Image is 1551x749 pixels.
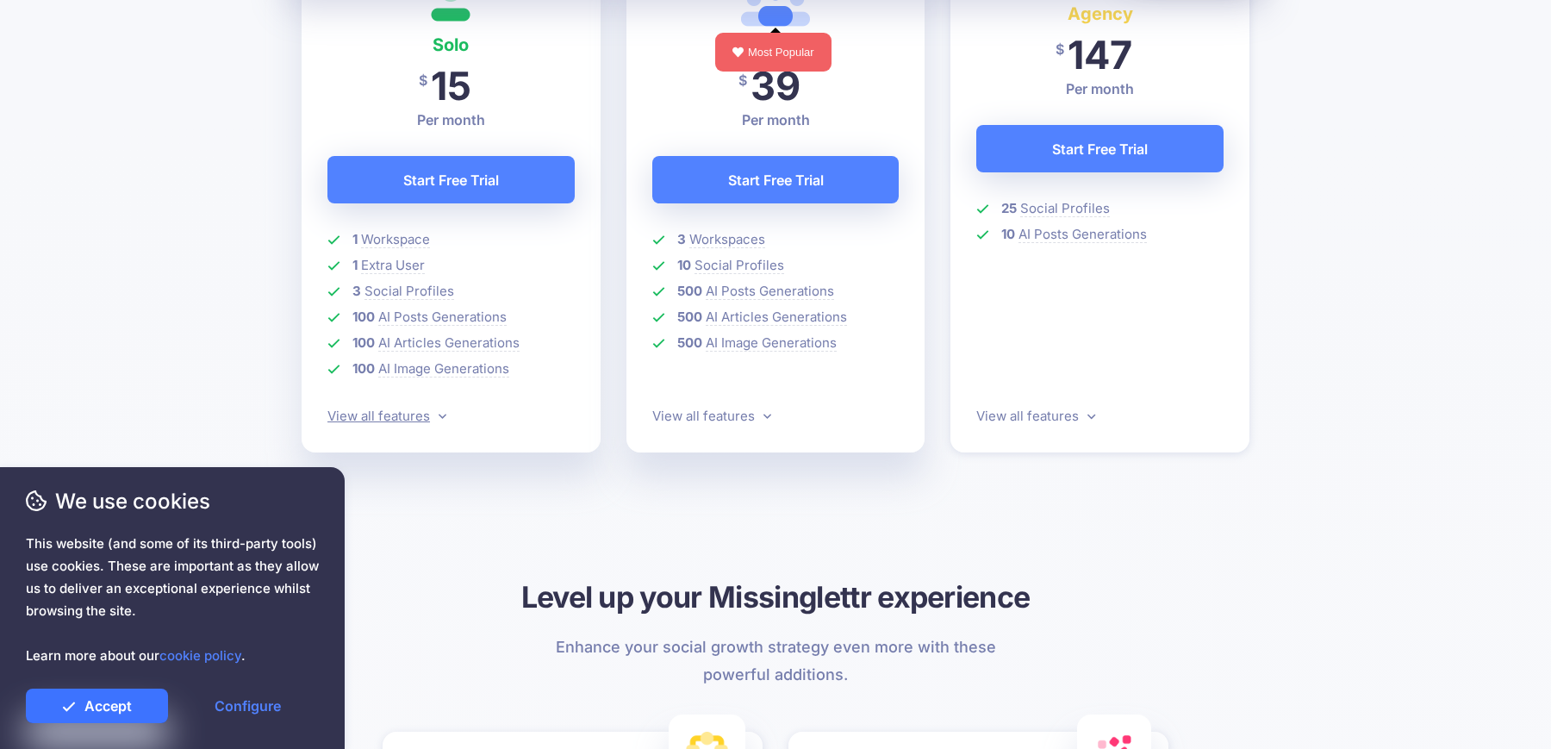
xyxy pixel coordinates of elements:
[677,309,702,325] b: 500
[738,61,747,100] span: $
[352,257,358,273] b: 1
[695,257,784,274] span: Social Profiles
[652,408,771,424] a: View all features
[1001,200,1017,216] b: 25
[706,334,837,352] span: AI Image Generations
[302,577,1249,616] h3: Level up your Missinglettr experience
[352,231,358,247] b: 1
[352,360,375,377] b: 100
[652,31,900,59] h4: Pro
[327,408,446,424] a: View all features
[1018,226,1147,243] span: AI Posts Generations
[976,78,1224,99] p: Per month
[1056,30,1064,69] span: $
[378,360,509,378] span: AI Image Generations
[361,257,425,274] span: Extra User
[976,125,1224,172] a: Start Free Trial
[361,231,430,248] span: Workspace
[545,634,1006,689] p: Enhance your social growth strategy even more with these powerful additions.
[652,156,900,203] a: Start Free Trial
[364,283,454,300] span: Social Profiles
[677,283,702,299] b: 500
[677,257,691,273] b: 10
[378,309,507,326] span: AI Posts Generations
[352,283,361,299] b: 3
[378,334,520,352] span: AI Articles Generations
[715,33,832,72] div: Most Popular
[431,62,471,109] span: 15
[177,689,319,723] a: Configure
[159,647,241,664] a: cookie policy
[706,283,834,300] span: AI Posts Generations
[652,109,900,130] p: Per month
[677,334,702,351] b: 500
[26,689,168,723] a: Accept
[327,31,575,59] h4: Solo
[751,62,800,109] span: 39
[1020,200,1110,217] span: Social Profiles
[677,231,686,247] b: 3
[706,309,847,326] span: AI Articles Generations
[352,334,375,351] b: 100
[689,231,765,248] span: Workspaces
[327,109,575,130] p: Per month
[26,533,319,667] span: This website (and some of its third-party tools) use cookies. These are important as they allow u...
[327,156,575,203] a: Start Free Trial
[26,486,319,516] span: We use cookies
[352,309,375,325] b: 100
[1001,226,1015,242] b: 10
[419,61,427,100] span: $
[1068,31,1132,78] span: 147
[976,408,1095,424] a: View all features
